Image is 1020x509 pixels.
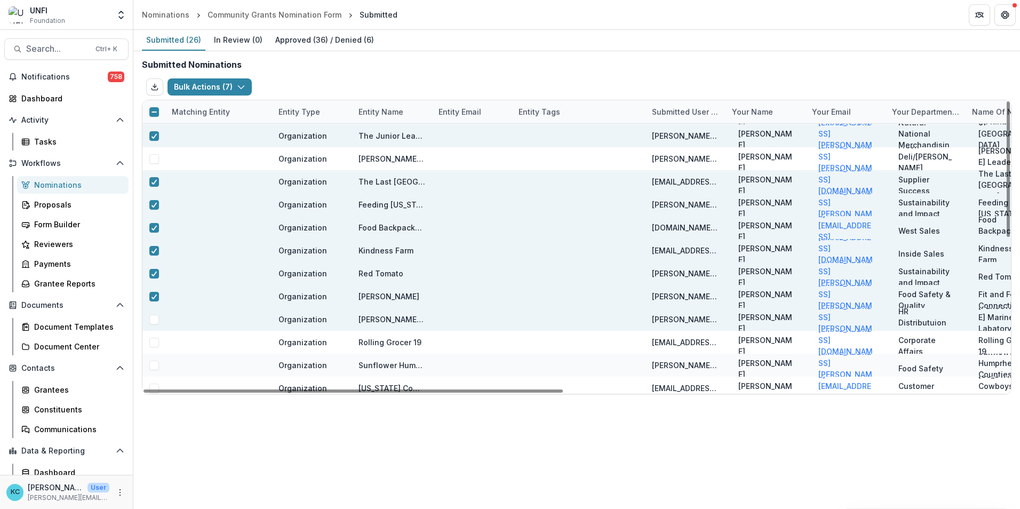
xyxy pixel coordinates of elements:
div: Approved ( 36 ) / Denied ( 6 ) [271,32,378,47]
div: Nominations [34,179,120,190]
div: Community Grants Nomination Form [208,9,341,20]
div: Organization [278,222,327,233]
p: Fresh- Deli/[PERSON_NAME] Specialty [898,140,953,185]
div: Entity Email [432,100,512,123]
span: Notifications [21,73,108,82]
div: Communications [34,424,120,435]
nav: breadcrumb [138,7,402,22]
div: Entity Type [272,100,352,123]
div: [PERSON_NAME][EMAIL_ADDRESS][PERSON_NAME][DOMAIN_NAME] [652,268,719,279]
div: Entity Type [272,106,326,117]
div: Submitted [360,9,397,20]
div: Ctrl + K [93,43,119,55]
div: Organization [278,130,327,141]
div: Your department at [GEOGRAPHIC_DATA] [886,100,966,123]
span: Contacts [21,364,111,373]
div: Payments [34,258,120,269]
span: Activity [21,116,111,125]
p: [PERSON_NAME] [28,482,83,493]
a: Payments [17,255,129,273]
div: Organization [278,153,327,164]
div: Feeding [US_STATE] [358,199,426,210]
p: [PERSON_NAME] [738,243,793,265]
div: Constituents [34,404,120,415]
p: Sustainability and Impact [898,266,953,288]
span: Search... [26,44,89,54]
p: [PERSON_NAME] [738,128,793,150]
p: [PERSON_NAME] [738,174,793,196]
div: Food Backpacks 4 Kids [358,222,426,233]
button: Get Help [994,4,1016,26]
a: Tasks [17,133,129,150]
div: [PERSON_NAME][EMAIL_ADDRESS][PERSON_NAME][DOMAIN_NAME] [652,199,719,210]
p: Corporate Affairs [898,335,953,357]
a: Document Center [17,338,129,355]
div: Kristine Creveling [11,489,20,496]
p: [PERSON_NAME] [738,357,793,380]
h2: Submitted Nominations [142,60,242,70]
p: Food Safety & Quality [898,289,953,311]
div: Entity Tags [512,106,567,117]
div: Your email [806,106,857,117]
a: Reviewers [17,235,129,253]
p: HR Distributuion Center [898,306,953,339]
div: Organization [278,337,327,348]
div: Grantee Reports [34,278,120,289]
p: [PERSON_NAME] [738,220,793,242]
div: [EMAIL_ADDRESS][DOMAIN_NAME] [652,245,719,256]
p: [PERSON_NAME] [738,197,793,219]
p: [PERSON_NAME] [738,312,793,334]
div: Organization [278,360,327,371]
div: Submitted User Email [646,106,726,117]
div: Form Builder [34,219,120,230]
p: Inside Sales [898,248,944,259]
div: Red Tomato [358,268,403,279]
div: Submitted User Email [646,100,726,123]
div: Entity Tags [512,100,646,123]
button: Open Contacts [4,360,129,377]
span: Documents [21,301,111,310]
p: Sustainability and Impact [898,197,953,219]
div: Matching Entity [165,100,272,123]
div: Document Templates [34,321,120,332]
div: Entity Email [432,106,488,117]
div: Document Center [34,341,120,352]
button: Open Activity [4,112,129,129]
div: [PERSON_NAME][EMAIL_ADDRESS][PERSON_NAME][DOMAIN_NAME] [652,360,719,371]
div: Organization [278,383,327,394]
div: Proposals [34,199,120,210]
div: Your department at [GEOGRAPHIC_DATA] [886,106,966,117]
button: Open entity switcher [114,4,129,26]
button: Export table data [146,78,163,96]
div: Your name [726,100,806,123]
button: Partners [969,4,990,26]
div: [PERSON_NAME] Leadership Program [358,153,426,164]
div: Entity Name [352,100,432,123]
a: Constituents [17,401,129,418]
div: [US_STATE] Cowboys Youth Organization [358,383,426,394]
a: Nominations [17,176,129,194]
div: Your email [806,100,886,123]
div: Organization [278,199,327,210]
a: Dashboard [4,90,129,107]
a: Proposals [17,196,129,213]
div: Sunflower Humprhey Counties Progress [358,360,426,371]
div: [PERSON_NAME][EMAIL_ADDRESS][PERSON_NAME][DOMAIN_NAME] [652,314,719,325]
div: Organization [278,245,327,256]
button: Notifications758 [4,68,129,85]
img: UNFI [9,6,26,23]
span: Data & Reporting [21,447,111,456]
div: Entity Name [352,106,410,117]
p: [PERSON_NAME] [738,289,793,311]
a: Dashboard [17,464,129,481]
div: Reviewers [34,238,120,250]
div: Organization [278,291,327,302]
p: User [87,483,109,492]
p: Supplier Success [898,174,953,196]
div: [PERSON_NAME] Marine Laboratory & Aquarium [358,314,426,325]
